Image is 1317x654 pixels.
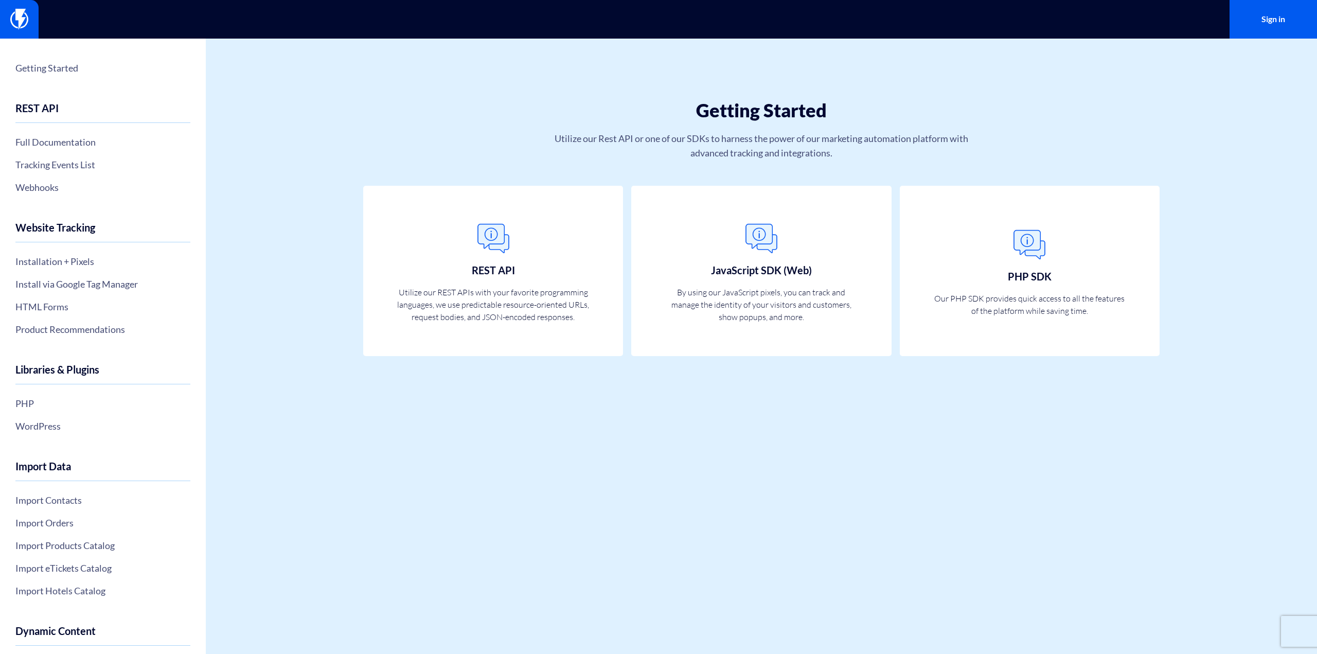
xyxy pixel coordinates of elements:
[15,253,190,270] a: Installation + Pixels
[15,298,190,315] a: HTML Forms
[15,102,190,123] h4: REST API
[396,286,591,323] p: Utilize our REST APIs with your favorite programming languages, we use predictable resource-orien...
[15,275,190,293] a: Install via Google Tag Manager
[15,364,190,384] h4: Libraries & Plugins
[1008,271,1052,282] h3: PHP SDK
[386,100,1137,121] h1: Getting Started
[15,179,190,196] a: Webhooks
[363,186,624,356] a: REST API Utilize our REST APIs with your favorite programming languages, we use predictable resou...
[536,131,987,160] p: Utilize our Rest API or one of our SDKs to harness the power of our marketing automation platform...
[473,218,514,259] img: General.png
[427,8,890,31] input: Search...
[15,156,190,173] a: Tracking Events List
[15,491,190,509] a: Import Contacts
[741,218,782,259] img: General.png
[664,286,859,323] p: By using our JavaScript pixels, you can track and manage the identity of your visitors and custom...
[15,461,190,481] h4: Import Data
[932,292,1127,317] p: Our PHP SDK provides quick access to all the features of the platform while saving time.
[1009,224,1050,266] img: General.png
[711,264,812,276] h3: JavaScript SDK (Web)
[15,582,190,599] a: Import Hotels Catalog
[15,395,190,412] a: PHP
[15,133,190,151] a: Full Documentation
[15,417,190,435] a: WordPress
[472,264,515,276] h3: REST API
[15,537,190,554] a: Import Products Catalog
[15,222,190,242] h4: Website Tracking
[631,186,892,356] a: JavaScript SDK (Web) By using our JavaScript pixels, you can track and manage the identity of you...
[15,559,190,577] a: Import eTickets Catalog
[15,625,190,646] h4: Dynamic Content
[15,59,190,77] a: Getting Started
[900,186,1160,356] a: PHP SDK Our PHP SDK provides quick access to all the features of the platform while saving time.
[15,514,190,532] a: Import Orders
[15,321,190,338] a: Product Recommendations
